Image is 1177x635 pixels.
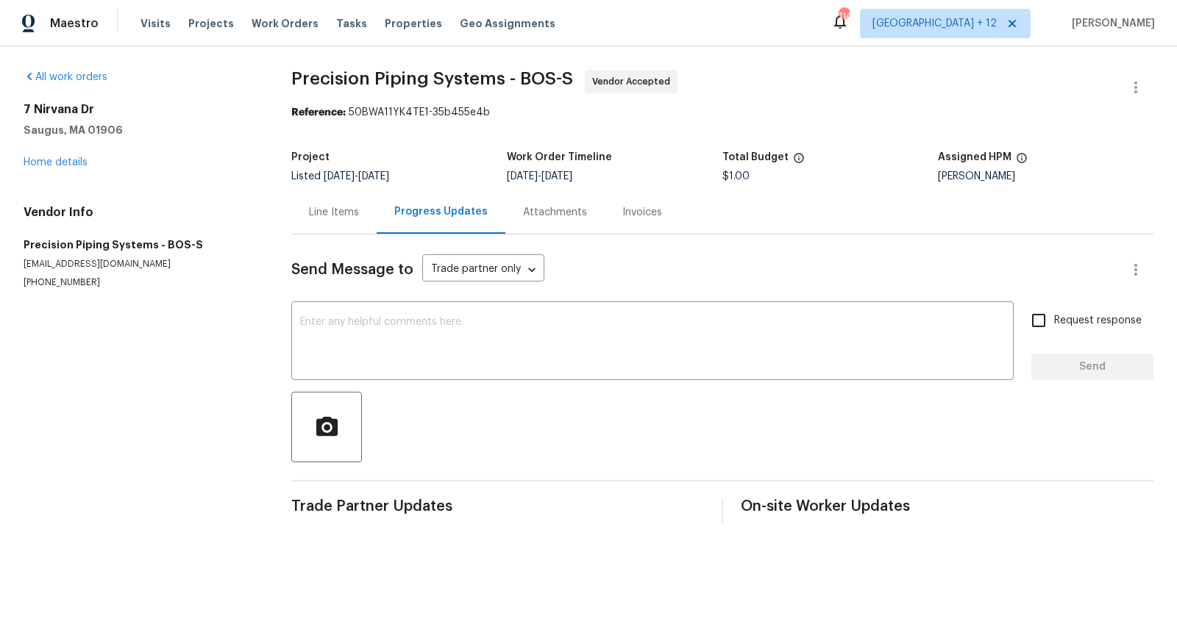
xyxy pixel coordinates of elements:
span: Work Orders [252,16,319,31]
span: [DATE] [541,171,572,182]
h5: Precision Piping Systems - BOS-S [24,237,256,252]
h5: Saugus, MA 01906 [24,123,256,137]
span: Maestro [50,16,99,31]
div: Progress Updates [394,204,488,219]
a: All work orders [24,72,107,82]
p: [EMAIL_ADDRESS][DOMAIN_NAME] [24,258,256,270]
span: The hpm assigned to this work order. [1016,152,1028,171]
span: [PERSON_NAME] [1066,16,1155,31]
span: Tasks [336,18,367,29]
span: Properties [385,16,442,31]
h4: Vendor Info [24,205,256,220]
div: 114 [839,9,849,24]
span: [DATE] [324,171,355,182]
h5: Work Order Timeline [507,152,612,162]
span: Visits [141,16,171,31]
span: Vendor Accepted [592,74,676,89]
div: 50BWA11YK4TE1-35b455e4b [291,105,1153,120]
h5: Total Budget [722,152,789,162]
span: Trade Partner Updates [291,499,704,514]
span: The total cost of line items that have been proposed by Opendoor. This sum includes line items th... [793,152,805,171]
p: [PHONE_NUMBER] [24,276,256,289]
span: Projects [188,16,234,31]
span: On-site Worker Updates [741,499,1153,514]
span: [DATE] [358,171,389,182]
div: Invoices [622,205,662,220]
h5: Project [291,152,330,162]
span: [DATE] [507,171,538,182]
b: Reference: [291,107,346,118]
span: [GEOGRAPHIC_DATA] + 12 [872,16,997,31]
span: Listed [291,171,389,182]
span: Send Message to [291,262,413,277]
div: Trade partner only [422,258,544,282]
span: Precision Piping Systems - BOS-S [291,70,573,87]
div: Line Items [309,205,359,220]
h5: Assigned HPM [938,152,1011,162]
span: $1.00 [722,171,750,182]
div: Attachments [523,205,587,220]
h2: 7 Nirvana Dr [24,102,256,117]
a: Home details [24,157,88,168]
span: Request response [1054,313,1142,329]
span: Geo Assignments [460,16,555,31]
span: - [507,171,572,182]
div: [PERSON_NAME] [938,171,1153,182]
span: - [324,171,389,182]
